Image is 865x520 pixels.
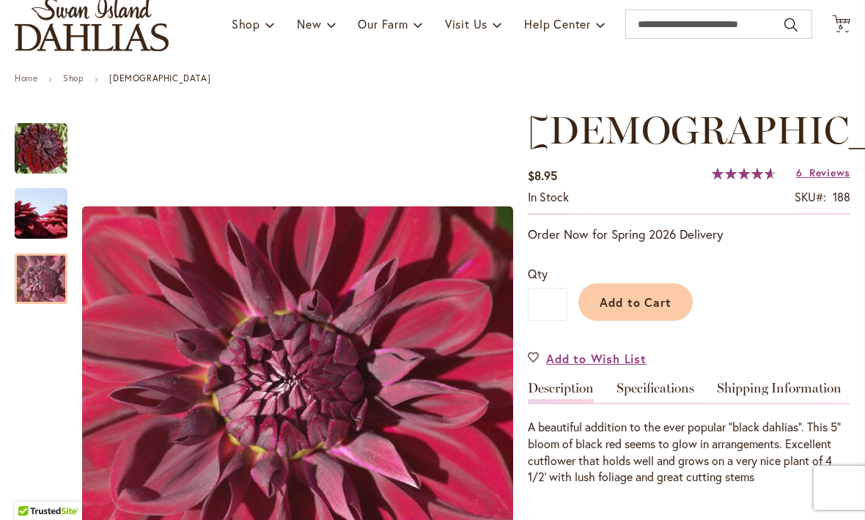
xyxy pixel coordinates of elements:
[528,350,647,367] a: Add to Wish List
[809,166,850,179] span: Reviews
[15,108,82,174] div: VOODOO
[528,382,850,486] div: Detailed Product Info
[528,226,850,243] p: Order Now for Spring 2026 Delivery
[15,122,67,175] img: VOODOO
[839,22,844,31] span: 6
[712,168,776,179] div: 93%
[578,283,693,321] button: Add to Cart
[528,382,594,403] a: Description
[15,239,67,304] div: VOODOO
[528,189,569,206] div: Availability
[832,15,850,34] button: 6
[600,294,672,310] span: Add to Cart
[232,16,260,31] span: Shop
[796,166,850,179] a: 6 Reviews
[358,16,408,31] span: Our Farm
[717,382,842,403] a: Shipping Information
[528,419,850,486] div: A beautiful addition to the ever popular "black dahlias". This 5" bloom of black red seems to glo...
[15,73,37,83] a: Home
[528,168,557,183] span: $8.95
[833,189,850,206] div: 188
[796,166,803,179] span: 6
[795,189,826,204] strong: SKU
[297,16,321,31] span: New
[63,73,84,83] a: Shop
[528,266,548,281] span: Qty
[546,350,647,367] span: Add to Wish List
[445,16,487,31] span: Visit Us
[524,16,591,31] span: Help Center
[109,73,210,83] strong: [DEMOGRAPHIC_DATA]
[528,189,569,204] span: In stock
[616,382,694,403] a: Specifications
[15,174,82,239] div: VOODOO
